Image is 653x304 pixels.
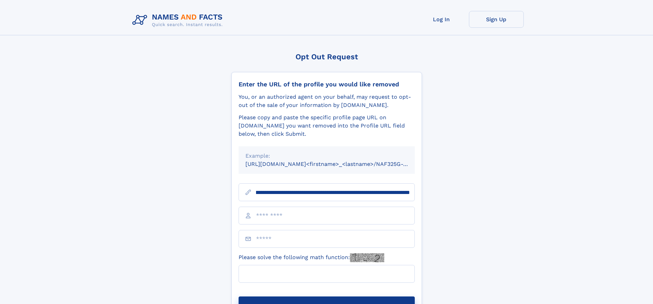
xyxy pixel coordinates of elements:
[239,253,384,262] label: Please solve the following math function:
[130,11,228,29] img: Logo Names and Facts
[469,11,524,28] a: Sign Up
[245,161,428,167] small: [URL][DOMAIN_NAME]<firstname>_<lastname>/NAF325G-xxxxxxxx
[239,113,415,138] div: Please copy and paste the specific profile page URL on [DOMAIN_NAME] you want removed into the Pr...
[245,152,408,160] div: Example:
[239,81,415,88] div: Enter the URL of the profile you would like removed
[231,52,422,61] div: Opt Out Request
[239,93,415,109] div: You, or an authorized agent on your behalf, may request to opt-out of the sale of your informatio...
[414,11,469,28] a: Log In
